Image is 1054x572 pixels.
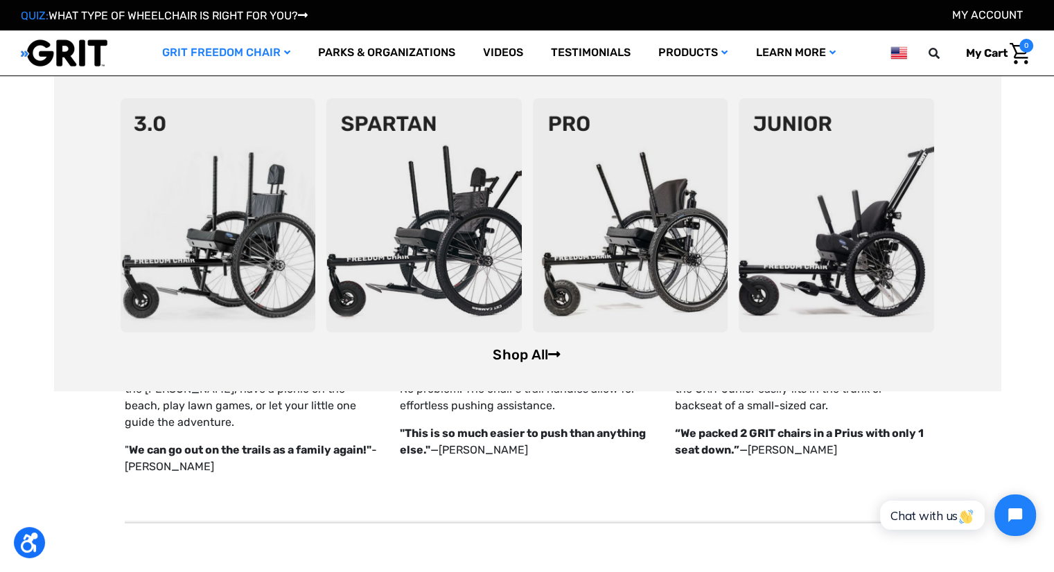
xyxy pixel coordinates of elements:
[493,346,561,363] a: Shop All
[1010,43,1030,64] img: Cart
[366,230,438,259] input: Submit
[125,349,369,429] span: When the outdoors become accessible, a new world opens up. Take your child hiking through the [PE...
[400,427,646,456] strong: "This is so much easier to push than anything else."
[121,98,316,332] img: 3point0.png
[148,30,304,75] a: GRIT Freedom Chair
[865,483,1048,548] iframe: Tidio Chat
[739,98,934,332] img: junior-chair.png
[400,427,646,456] span: —[PERSON_NAME]
[966,46,1008,60] span: My Cart
[403,150,631,161] span: Is there anything you would like to tell us about the child?
[952,8,1023,21] a: Account
[469,30,537,75] a: Videos
[675,349,929,412] span: The GRIT Junior is easy to repair right at home or at a local bike shop. Disassembly is a breeze,...
[533,98,728,332] img: pro-chair.png
[644,30,741,75] a: Products
[890,44,907,62] img: us.png
[21,39,107,67] img: GRIT All-Terrain Wheelchair and Mobility Equipment
[956,39,1033,68] a: Cart with 0 items
[537,30,644,75] a: Testimonials
[129,443,371,456] strong: We can go out on the trails as a family again!"
[741,30,849,75] a: Learn More
[403,93,425,104] span: Email
[935,39,956,68] input: Search
[304,30,469,75] a: Parks & Organizations
[78,62,726,78] strong: ____________________________________________________________________________________
[21,9,308,22] a: QUIZ:WHAT TYPE OF WHEELCHAIR IS RIGHT FOR YOU?
[675,427,924,456] strong: “We packed 2 GRIT chairs in a Prius with only 1 seat down.”
[21,9,49,22] span: QUIZ:
[675,427,924,456] span: —[PERSON_NAME]
[125,443,377,473] span: " - [PERSON_NAME]
[400,349,644,412] span: The GRIT Junior allows for true independence. Kids can now propel themselves. Want to help? No pr...
[1019,39,1033,53] span: 0
[326,98,522,332] img: spartan2.png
